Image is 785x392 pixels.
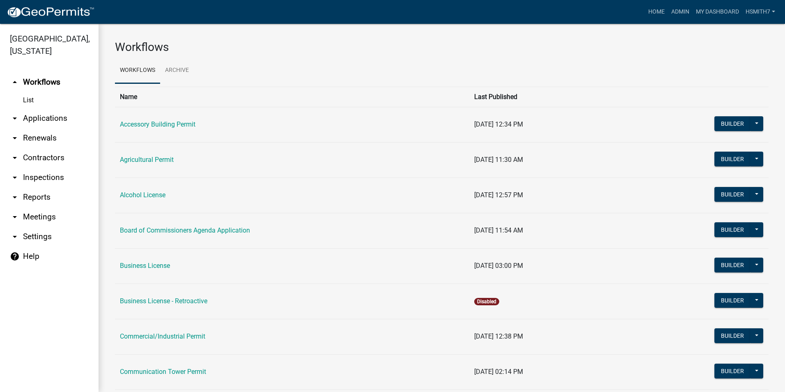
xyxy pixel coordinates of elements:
[10,77,20,87] i: arrow_drop_up
[115,87,469,107] th: Name
[714,364,751,378] button: Builder
[10,133,20,143] i: arrow_drop_down
[668,4,693,20] a: Admin
[714,328,751,343] button: Builder
[714,258,751,272] button: Builder
[645,4,668,20] a: Home
[120,262,170,270] a: Business License
[10,232,20,242] i: arrow_drop_down
[10,153,20,163] i: arrow_drop_down
[474,332,523,340] span: [DATE] 12:38 PM
[120,156,174,164] a: Agricultural Permit
[714,293,751,308] button: Builder
[714,187,751,202] button: Builder
[714,116,751,131] button: Builder
[120,297,207,305] a: Business License - Retroactive
[474,156,523,164] span: [DATE] 11:30 AM
[474,120,523,128] span: [DATE] 12:34 PM
[120,332,205,340] a: Commercial/Industrial Permit
[120,368,206,376] a: Communication Tower Permit
[120,120,195,128] a: Accessory Building Permit
[469,87,618,107] th: Last Published
[742,4,778,20] a: hsmith7
[474,298,499,305] span: Disabled
[10,212,20,222] i: arrow_drop_down
[10,113,20,123] i: arrow_drop_down
[714,222,751,237] button: Builder
[120,226,250,234] a: Board of Commissioners Agenda Application
[714,152,751,166] button: Builder
[115,40,769,54] h3: Workflows
[474,191,523,199] span: [DATE] 12:57 PM
[474,368,523,376] span: [DATE] 02:14 PM
[115,58,160,84] a: Workflows
[160,58,194,84] a: Archive
[120,191,165,199] a: Alcohol License
[474,226,523,234] span: [DATE] 11:54 AM
[10,251,20,261] i: help
[693,4,742,20] a: My Dashboard
[474,262,523,270] span: [DATE] 03:00 PM
[10,192,20,202] i: arrow_drop_down
[10,173,20,182] i: arrow_drop_down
